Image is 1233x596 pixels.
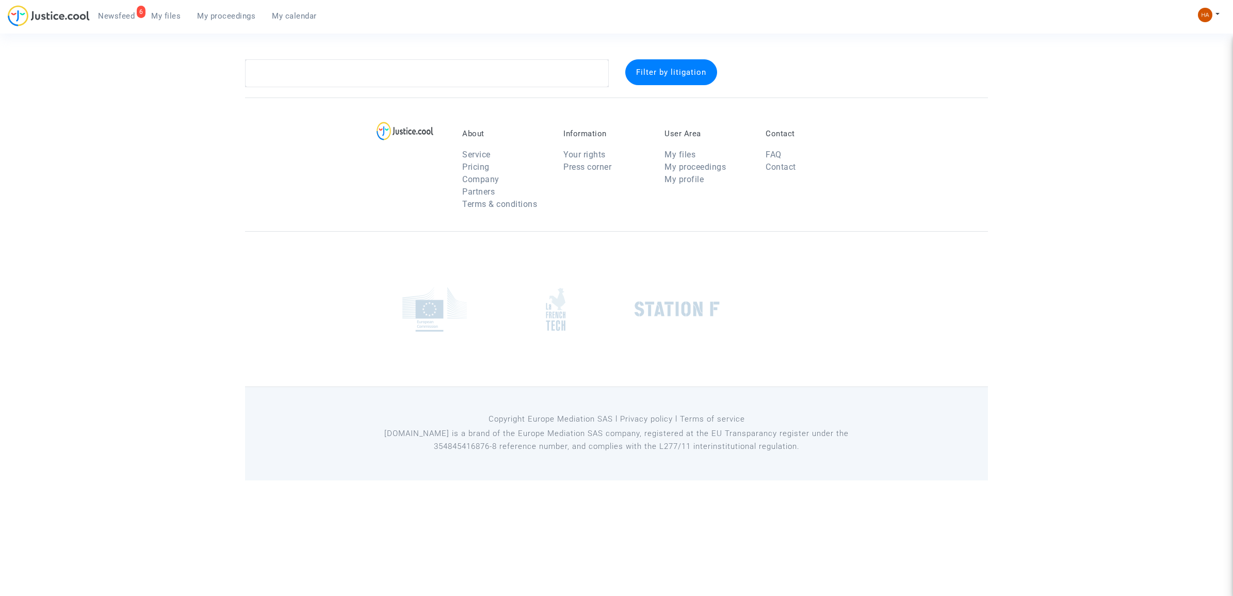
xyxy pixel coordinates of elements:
a: FAQ [766,150,782,159]
a: Terms & conditions [462,199,537,209]
div: 6 [137,6,146,18]
span: Filter by litigation [636,68,706,77]
p: Copyright Europe Mediation SAS l Privacy policy l Terms of service [382,413,852,426]
img: logo-lg.svg [377,122,434,140]
a: Partners [462,187,495,197]
a: My profile [664,174,704,184]
span: Newsfeed [98,11,135,21]
a: My files [143,8,189,24]
p: User Area [664,129,750,138]
span: My files [151,11,181,21]
p: Contact [766,129,851,138]
p: [DOMAIN_NAME] is a brand of the Europe Mediation SAS company, registered at the EU Transparancy r... [382,427,852,453]
img: europe_commision.png [402,287,467,332]
a: 6Newsfeed [90,8,143,24]
a: Pricing [462,162,490,172]
a: My calendar [264,8,325,24]
img: 22dc1d0bfbbeab22b7bf4ea1ae935dc9 [1198,8,1212,22]
img: french_tech.png [546,287,565,331]
a: Service [462,150,491,159]
span: My proceedings [197,11,255,21]
a: My files [664,150,695,159]
a: My proceedings [664,162,726,172]
p: About [462,129,548,138]
img: jc-logo.svg [8,5,90,26]
p: Information [563,129,649,138]
span: My calendar [272,11,317,21]
a: Contact [766,162,796,172]
a: Your rights [563,150,606,159]
img: stationf.png [635,301,720,317]
a: Press corner [563,162,611,172]
a: My proceedings [189,8,264,24]
a: Company [462,174,499,184]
